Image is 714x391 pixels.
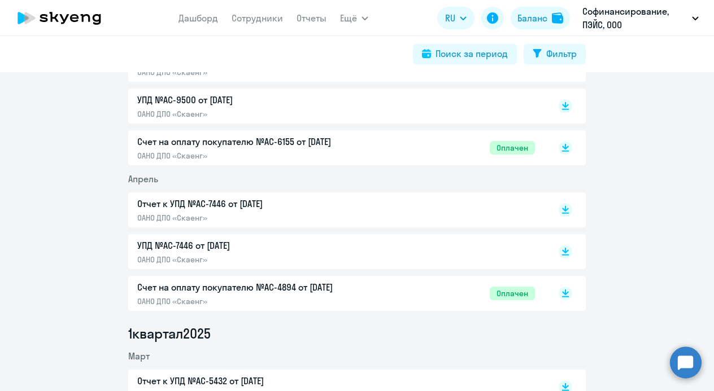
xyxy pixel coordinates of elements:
a: Отчет к УПД №AC-7446 от [DATE]ОАНО ДПО «Скаенг» [137,197,535,223]
a: УПД №AC-7446 от [DATE]ОАНО ДПО «Скаенг» [137,239,535,265]
span: Оплачен [490,141,535,155]
button: Балансbalance [511,7,570,29]
li: 1 квартал 2025 [128,324,586,342]
a: Дашборд [178,12,218,24]
div: Фильтр [546,47,577,60]
p: УПД №AC-7446 от [DATE] [137,239,375,252]
button: Поиск за период [413,44,517,64]
span: Оплачен [490,287,535,300]
p: Счет на оплату покупателю №AC-6155 от [DATE] [137,135,375,148]
span: Ещё [340,11,357,25]
p: ОАНО ДПО «Скаенг» [137,67,375,77]
p: ОАНО ДПО «Скаенг» [137,213,375,223]
div: Поиск за период [436,47,508,60]
p: Отчет к УПД №AC-7446 от [DATE] [137,197,375,210]
button: RU [437,7,474,29]
a: УПД №AC-9500 от [DATE]ОАНО ДПО «Скаенг» [137,93,535,119]
span: Март [128,350,150,362]
a: Сотрудники [232,12,283,24]
a: Счет на оплату покупателю №AC-6155 от [DATE]ОАНО ДПО «Скаенг»Оплачен [137,135,535,161]
button: Софинансирование, ПЭЙС, ООО [577,5,704,32]
div: Баланс [517,11,547,25]
p: Счет на оплату покупателю №AC-4894 от [DATE] [137,280,375,294]
p: Софинансирование, ПЭЙС, ООО [582,5,687,32]
p: ОАНО ДПО «Скаенг» [137,254,375,265]
button: Фильтр [524,44,586,64]
p: Отчет к УПД №AC-5432 от [DATE] [137,374,375,388]
p: ОАНО ДПО «Скаенг» [137,151,375,161]
p: ОАНО ДПО «Скаенг» [137,296,375,306]
span: RU [445,11,455,25]
p: ОАНО ДПО «Скаенг» [137,109,375,119]
a: Отчеты [297,12,326,24]
img: balance [552,12,563,24]
a: Счет на оплату покупателю №AC-4894 от [DATE]ОАНО ДПО «Скаенг»Оплачен [137,280,535,306]
p: УПД №AC-9500 от [DATE] [137,93,375,107]
button: Ещё [340,7,368,29]
span: Апрель [128,173,158,184]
